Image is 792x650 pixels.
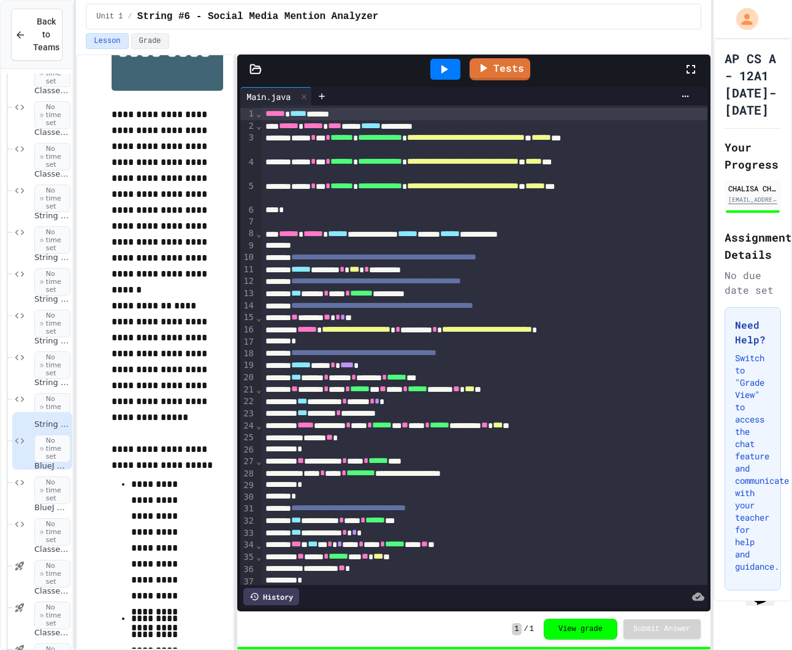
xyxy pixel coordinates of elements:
div: No due date set [725,268,781,297]
span: Classes Quiz #3 - Calling Instance Methods - Topic 1.14 [34,628,70,638]
div: 37 [240,576,256,587]
div: 32 [240,515,256,527]
span: / [128,12,132,21]
div: 8 [240,227,256,240]
div: 14 [240,300,256,312]
button: View grade [544,619,617,640]
span: Submit Answer [633,624,691,634]
span: Fold line [256,421,262,430]
div: Main.java [240,90,297,103]
iframe: chat widget [741,601,784,642]
span: String #6 - Social Media Mention Analyzer [137,9,379,24]
div: 10 [240,251,256,264]
span: No time set [34,602,70,630]
span: Fold line [256,121,262,131]
span: No time set [34,518,70,546]
span: Classes Quiz #1 - Objects and Instantiation [34,545,70,555]
div: 26 [240,444,256,456]
span: String #2 - Name Badge Creator [34,253,70,263]
span: Fold line [256,229,262,239]
div: 29 [240,480,256,491]
div: 1 [240,108,256,120]
h1: AP CS A - 12A1 [DATE]-[DATE] [725,50,781,118]
h2: Assignment Details [725,229,781,263]
div: History [243,588,299,605]
span: Classes #4 - Customer Validation [34,169,70,180]
p: Switch to "Grade View" to access the chat feature and communicate with your teacher for help and ... [735,352,771,573]
div: 7 [240,216,256,227]
div: 4 [240,156,256,180]
div: 23 [240,408,256,420]
div: 30 [240,491,256,503]
div: 21 [240,384,256,396]
a: Tests [470,58,530,80]
h3: Need Help? [735,318,771,347]
div: 2 [240,120,256,132]
span: BlueJ Classes #1 - Point Class [34,461,70,472]
span: String #3 - URL Parser Debugger [34,294,70,305]
span: Fold line [256,313,262,323]
span: No time set [34,435,70,463]
div: 36 [240,564,256,576]
span: No time set [34,476,70,505]
div: 3 [240,132,256,156]
span: No time set [34,310,70,338]
span: Unit 1 [96,12,123,21]
div: 16 [240,324,256,336]
span: / [524,624,528,634]
div: 31 [240,503,256,515]
span: Classes #2 - Override .toString() Car2.java [34,86,70,96]
div: 13 [240,288,256,300]
span: No time set [34,393,70,421]
div: 12 [240,275,256,288]
span: String #6 - Social Media Mention Analyzer [34,419,70,430]
div: 18 [240,348,256,360]
div: Main.java [240,87,312,105]
div: 6 [240,204,256,216]
div: My Account [723,5,761,33]
div: 22 [240,396,256,408]
span: No time set [34,560,70,588]
span: No time set [34,101,70,129]
div: 19 [240,359,256,372]
div: 27 [240,456,256,468]
div: 5 [240,180,256,204]
span: BlueJ Classes #2 - Dice Class [34,503,70,513]
div: CHALISA CHAWALPIPATPON [728,183,777,194]
span: String #1 - Message Builder Fix [34,211,70,221]
button: Grade [131,33,169,49]
span: Classes Quiz #2 - Objects and Instantiation [34,586,70,597]
div: 24 [240,420,256,432]
div: 33 [240,527,256,540]
span: No time set [34,226,70,254]
span: Back to Teams [33,15,59,54]
div: 11 [240,264,256,276]
span: Classes #3 - Customer.getInitials() [34,128,70,138]
div: 15 [240,312,256,324]
span: No time set [34,143,70,171]
div: 9 [240,240,256,251]
span: No time set [34,59,70,88]
span: 1 [530,624,534,634]
span: No time set [34,351,70,380]
span: Fold line [256,456,262,466]
span: Fold line [256,109,262,118]
span: String #5 - Password Security Validator [34,378,70,388]
div: 20 [240,372,256,384]
div: 34 [240,539,256,551]
span: String #4 - Social Media Hashtag [34,336,70,346]
button: Lesson [86,33,128,49]
span: Fold line [256,552,262,562]
button: Back to Teams [11,9,63,61]
h2: Your Progress [725,139,781,173]
span: No time set [34,268,70,296]
div: 17 [240,336,256,348]
span: No time set [34,185,70,213]
div: 28 [240,468,256,480]
span: Fold line [256,540,262,550]
button: Submit Answer [623,619,701,639]
div: 25 [240,432,256,444]
span: Fold line [256,384,262,394]
div: 35 [240,551,256,564]
span: 1 [512,623,521,635]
